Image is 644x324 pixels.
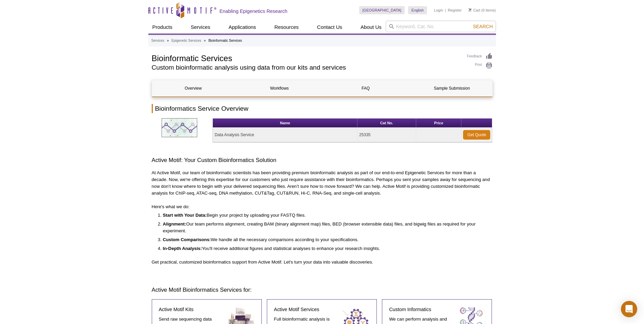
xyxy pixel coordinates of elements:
a: Applications [224,21,260,34]
a: Overview [152,80,235,96]
a: Contact Us [313,21,346,34]
a: [GEOGRAPHIC_DATA] [359,6,405,14]
a: Register [448,8,462,13]
a: Services [151,38,164,44]
a: Print [467,62,493,69]
a: Get Quote [463,130,490,140]
li: Begin your project by uploading your FASTQ files. [163,212,486,219]
th: Price [416,119,462,128]
h2: Enabling Epigenetics Research [220,8,288,14]
a: Resources [270,21,303,34]
strong: Custom Comparisons: [163,237,211,242]
h4: Active Motif Services [274,306,337,312]
li: | [445,6,446,14]
li: (0 items) [468,6,496,14]
h4: Custom Informatics [389,306,453,312]
input: Keyword, Cat. No. [386,21,496,32]
li: » [167,39,169,42]
h2: Custom bioinformatic analysis using data from our kits and services [152,65,460,71]
td: Data Analysis Service [213,128,357,142]
h1: Bioinformatic Services [152,53,460,63]
a: English [408,6,427,14]
span: Search [473,24,493,29]
li: We handle all the necessary comparisons according to your specifications. [163,236,486,243]
a: Cart [468,8,480,13]
a: Workflows [238,80,321,96]
p: Get practical, customized bioinformatics support from Active Motif. Let's turn your data into val... [152,259,493,266]
a: Feedback [467,53,493,60]
th: Name [213,119,357,128]
a: Sample Submission [411,80,493,96]
h4: Active Motif Kits [159,306,222,312]
h3: Active Motif Bioinformatics Services for: [152,286,493,294]
strong: Start with Your Data: [163,213,207,218]
strong: In-Depth Analysis: [163,246,202,251]
td: 25335 [357,128,416,142]
h3: Active Motif: Your Custom Bioinformatics Solution [152,156,493,164]
li: Our team performs alignment, creating BAM (binary alignment map) files, BED (browser extensible d... [163,221,486,234]
h2: Bioinformatics Service Overview [152,104,493,113]
a: Services [187,21,215,34]
button: Search [471,23,495,30]
li: » [204,39,206,42]
a: Products [148,21,177,34]
p: At Active Motif, our team of bioinformatic scientists has been providing premium bioinformatic an... [152,169,493,197]
strong: Alignment: [163,221,186,227]
a: About Us [356,21,386,34]
p: Here's what we do: [152,203,493,210]
li: You'll receive additional figures and statistical analyses to enhance your research insights. [163,245,486,252]
img: Bioinformatic data [162,118,197,137]
a: FAQ [325,80,407,96]
div: Open Intercom Messenger [621,301,637,317]
a: Epigenetic Services [171,38,201,44]
img: Your Cart [468,8,472,12]
li: Bioinformatic Services [208,39,242,42]
th: Cat No. [357,119,416,128]
a: Login [434,8,443,13]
